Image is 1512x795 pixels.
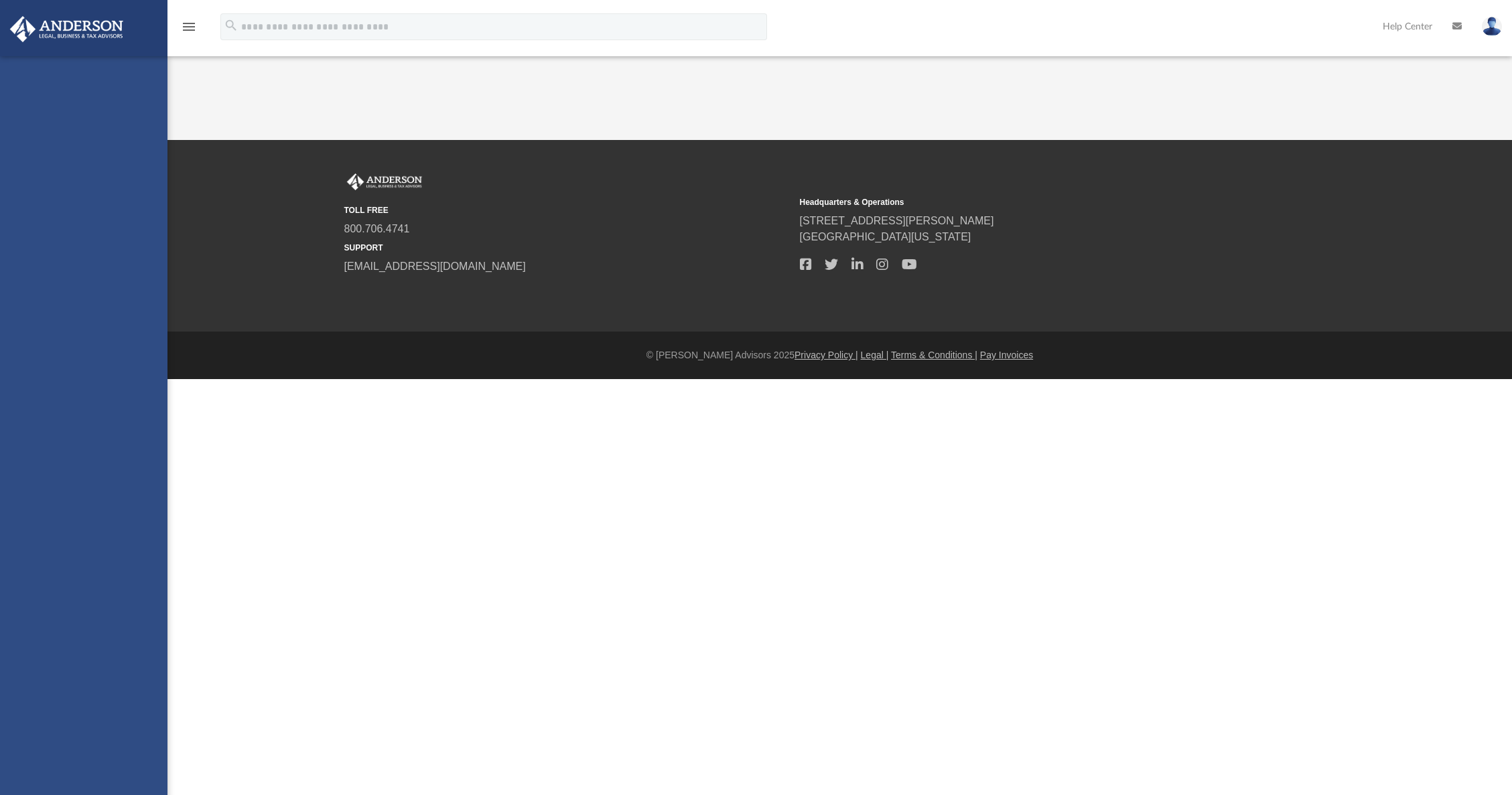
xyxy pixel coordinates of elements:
[344,242,791,254] small: SUPPORT
[800,231,971,242] a: [GEOGRAPHIC_DATA][US_STATE]
[891,350,977,360] a: Terms & Conditions |
[224,18,238,33] i: search
[795,350,858,360] a: Privacy Policy |
[167,348,1512,362] div: © [PERSON_NAME] Advisors 2025
[800,215,994,226] a: [STREET_ADDRESS][PERSON_NAME]
[6,16,127,42] img: Anderson Advisors Platinum Portal
[181,19,197,35] i: menu
[1482,17,1502,36] img: User Pic
[344,173,425,191] img: Anderson Advisors Platinum Portal
[980,350,1033,360] a: Pay Invoices
[344,261,526,272] a: [EMAIL_ADDRESS][DOMAIN_NAME]
[181,25,197,35] a: menu
[344,223,410,234] a: 800.706.4741
[344,204,791,216] small: TOLL FREE
[800,196,1246,208] small: Headquarters & Operations
[861,350,889,360] a: Legal |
